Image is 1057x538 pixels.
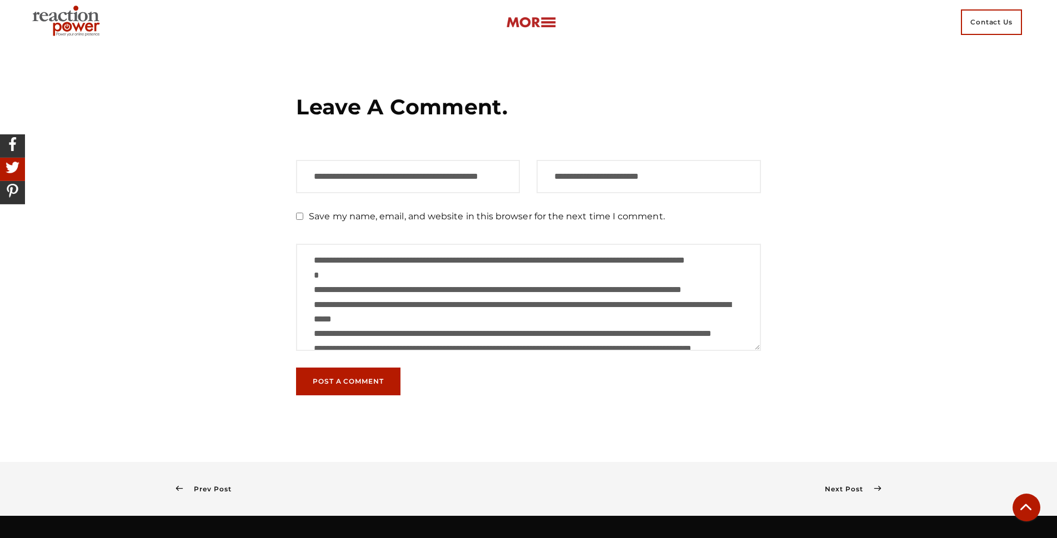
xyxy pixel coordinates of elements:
img: more-btn.png [506,16,556,29]
span: Contact Us [961,9,1022,35]
a: Prev Post [176,485,232,493]
span: Prev Post [183,485,231,493]
img: Executive Branding | Personal Branding Agency [28,2,108,42]
span: Next Post [825,485,874,493]
img: Share On Twitter [3,158,22,177]
span: Post a Comment [313,378,384,385]
img: Share On Facebook [3,134,22,154]
h3: Leave a Comment. [296,93,761,121]
img: Share On Pinterest [3,181,22,200]
button: Post a Comment [296,368,400,395]
a: Next Post [825,485,881,493]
